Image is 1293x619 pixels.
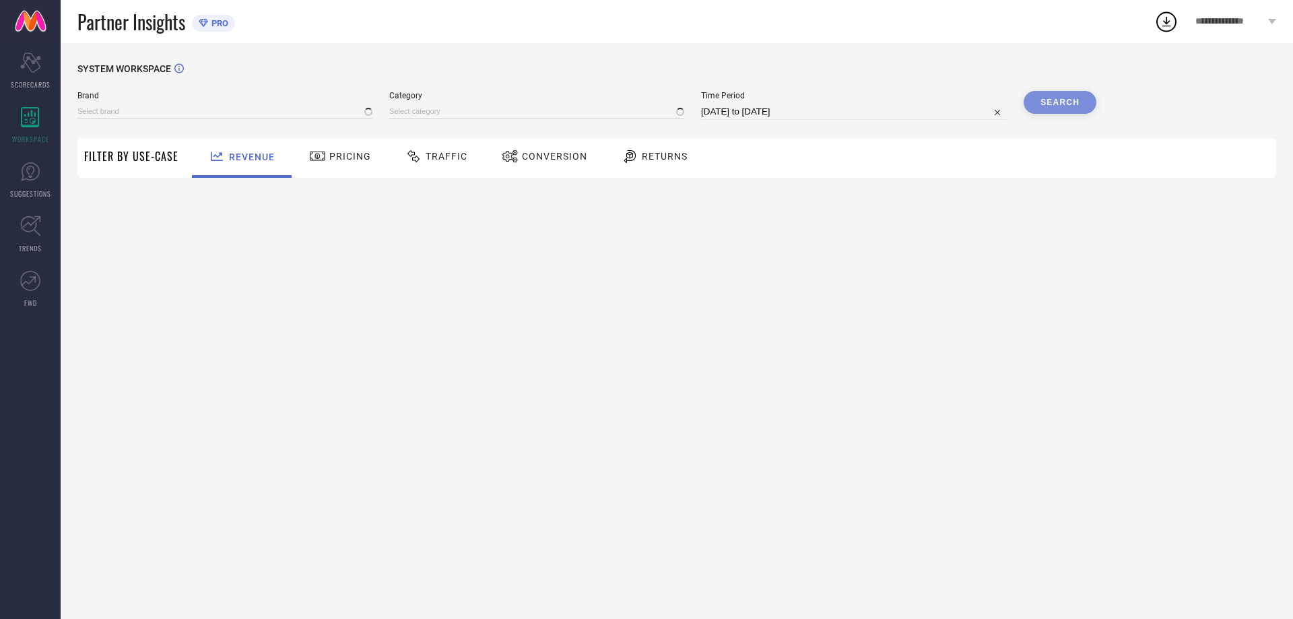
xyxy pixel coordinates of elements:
span: Returns [642,151,688,162]
input: Select time period [701,104,1007,120]
div: Open download list [1154,9,1179,34]
span: Time Period [701,91,1007,100]
input: Select brand [77,104,372,119]
span: Partner Insights [77,8,185,36]
span: SUGGESTIONS [10,189,51,199]
span: PRO [208,18,228,28]
span: TRENDS [19,243,42,253]
span: WORKSPACE [12,134,49,144]
input: Select category [389,104,684,119]
span: Filter By Use-Case [84,148,178,164]
span: Traffic [426,151,467,162]
span: Revenue [229,152,275,162]
span: SYSTEM WORKSPACE [77,63,171,74]
span: FWD [24,298,37,308]
span: Category [389,91,684,100]
span: Brand [77,91,372,100]
span: Pricing [329,151,371,162]
span: Conversion [522,151,587,162]
span: SCORECARDS [11,79,51,90]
